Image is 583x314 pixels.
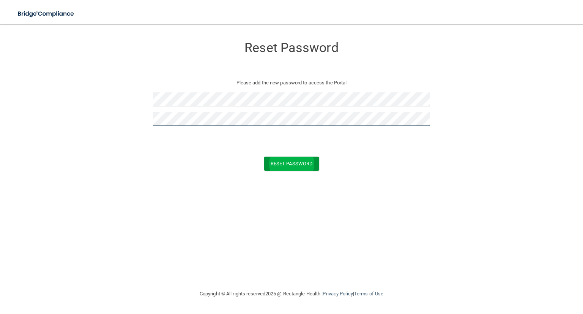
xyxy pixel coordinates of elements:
[354,291,383,297] a: Terms of Use
[11,6,81,22] img: bridge_compliance_login_screen.278c3ca4.svg
[159,78,424,87] p: Please add the new password to access the Portal
[323,291,353,297] a: Privacy Policy
[153,41,430,55] h3: Reset Password
[153,282,430,306] div: Copyright © All rights reserved 2025 @ Rectangle Health | |
[452,260,574,290] iframe: Drift Widget Chat Controller
[264,157,319,171] button: Reset Password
